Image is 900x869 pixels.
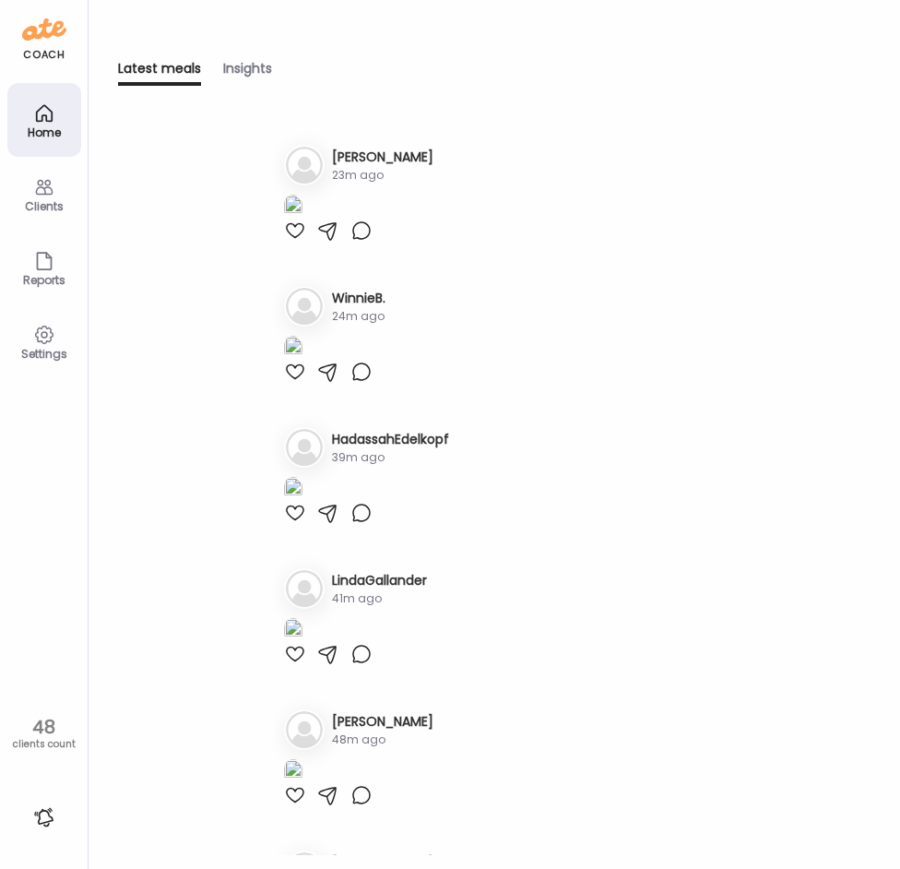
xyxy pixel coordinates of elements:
[332,712,433,732] h3: [PERSON_NAME]
[332,148,433,167] h3: [PERSON_NAME]
[284,618,302,643] img: images%2FJtQsdcXOJDXDzeIq3bKIlVjQ7Xe2%2FqkabnlgRnYlzz9OdioA8%2FPekg9Iftpu3NicUIR8mA_1080
[332,289,385,308] h3: WinnieB.
[11,126,77,138] div: Home
[11,200,77,212] div: Clients
[22,15,66,44] img: ate
[332,571,427,590] h3: LindaGallander
[286,147,323,184] img: bg-avatar-default.svg
[11,274,77,286] div: Reports
[223,59,272,86] div: Insights
[118,59,201,86] div: Latest meals
[284,336,302,361] img: images%2FCwVmBAurA3hVDyX7zFMjR08vqvc2%2FgzJTDleKTcFojdwXAAGH%2FEJClW4eUQz8f2zbtcIET_1080
[284,477,302,502] img: images%2F5KDqdEDx1vNTPAo8JHrXSOUdSd72%2FD6MPi4VmedDtNxzSDB7Q%2FLNJGhP864ZGqUruRVFik_1080
[6,738,81,751] div: clients count
[284,759,302,784] img: images%2FrBT6TZ4uYIhPTjNLOzfJnOCrYM52%2FVAaGstpjeNvaJ9Kaj5m2%2F3Esyoffb8cc2rp7OGP4J_1080
[284,195,302,220] img: images%2FEQF0lNx2D9MvxETZ27iei7D27TD3%2Fd6BuwiDXuhlqEQ4PwAAI%2FZAhKuIu7WIEi09Br6Nwf_1080
[332,732,433,748] div: 48m ago
[286,288,323,325] img: bg-avatar-default.svg
[286,711,323,748] img: bg-avatar-default.svg
[332,449,449,466] div: 39m ago
[286,570,323,607] img: bg-avatar-default.svg
[332,430,449,449] h3: HadassahEdelkopf
[11,348,77,360] div: Settings
[332,590,427,607] div: 41m ago
[332,167,433,184] div: 23m ago
[286,429,323,466] img: bg-avatar-default.svg
[6,716,81,738] div: 48
[23,47,65,63] div: coach
[332,308,385,325] div: 24m ago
